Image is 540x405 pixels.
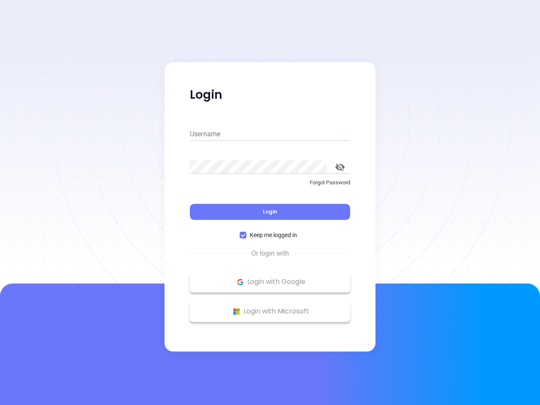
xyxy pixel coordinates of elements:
button: Login [190,204,350,220]
a: Forgot Password [190,178,350,194]
img: Google Logo [235,277,246,287]
span: Login [263,208,277,215]
img: Microsoft Logo [231,306,242,317]
button: toggle password visibility [330,157,350,177]
button: Microsoft Logo Login with Microsoft [190,301,350,322]
span: Or login with [247,248,293,259]
p: Forgot Password [190,178,350,187]
p: Login with Microsoft [194,305,346,318]
button: Google Logo Login with Google [190,271,350,292]
span: Keep me logged in [246,230,300,240]
p: Login [190,87,350,103]
p: Login with Google [194,275,346,288]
